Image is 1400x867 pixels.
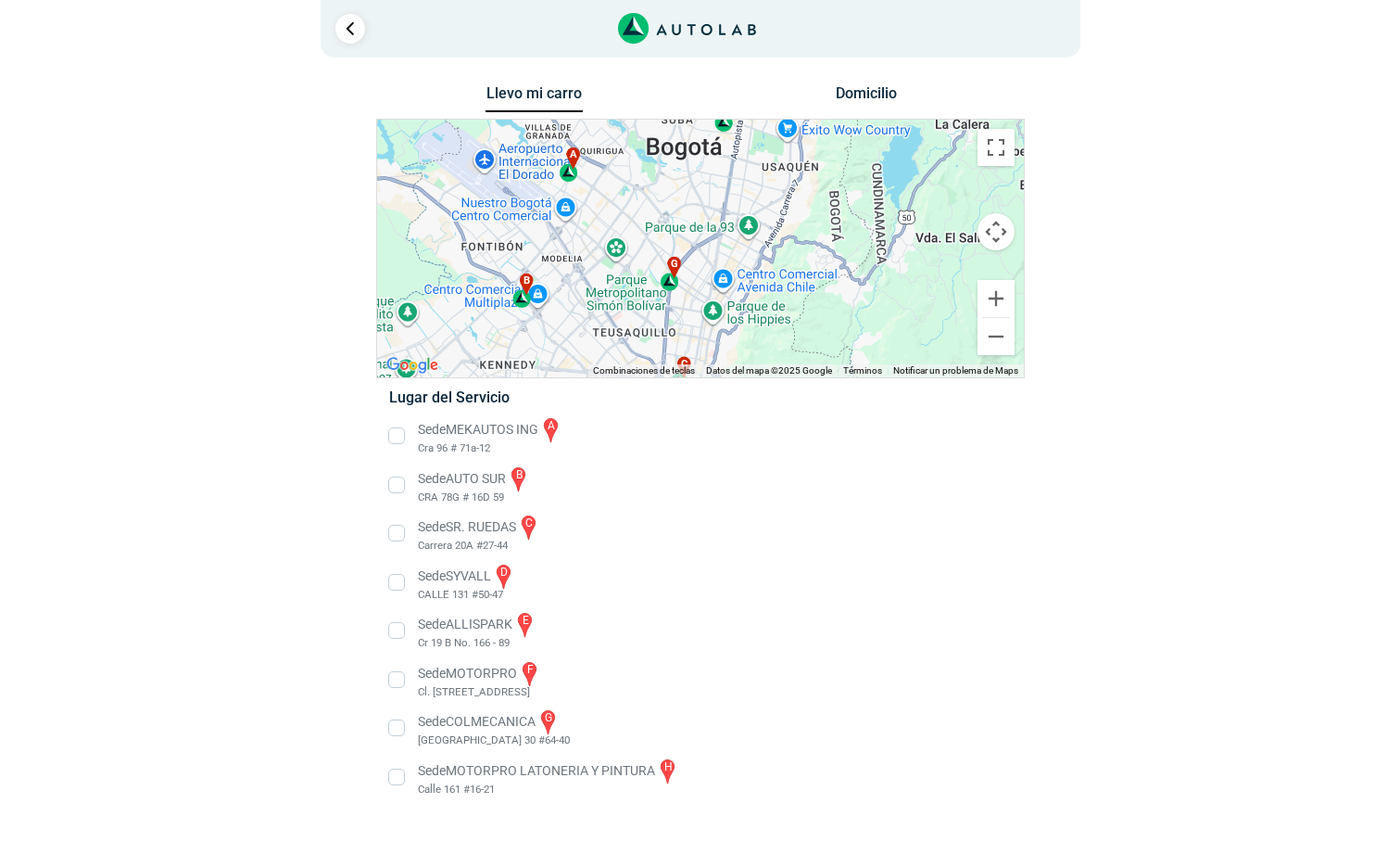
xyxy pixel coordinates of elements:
span: g [670,256,677,272]
a: Términos (se abre en una nueva pestaña) [843,365,882,376]
button: Cambiar a la vista en pantalla completa [977,129,1015,166]
button: Ampliar [977,280,1015,317]
a: Abre esta zona en Google Maps (se abre en una nueva ventana) [382,353,443,377]
a: Link al sitio de autolab [618,19,756,36]
button: Domicilio [817,84,914,111]
button: Controles de visualización del mapa [977,213,1015,250]
img: Google [382,353,443,377]
button: Combinaciones de teclas [593,364,695,377]
button: Reducir [977,318,1015,355]
a: Notificar un problema de Maps [893,365,1018,376]
button: Llevo mi carro [486,84,583,113]
a: Ir al paso anterior [335,14,365,44]
span: b [523,274,530,289]
span: a [570,147,577,163]
span: Datos del mapa ©2025 Google [706,365,832,376]
span: c [680,356,687,372]
h5: Lugar del Servicio [389,389,1011,406]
